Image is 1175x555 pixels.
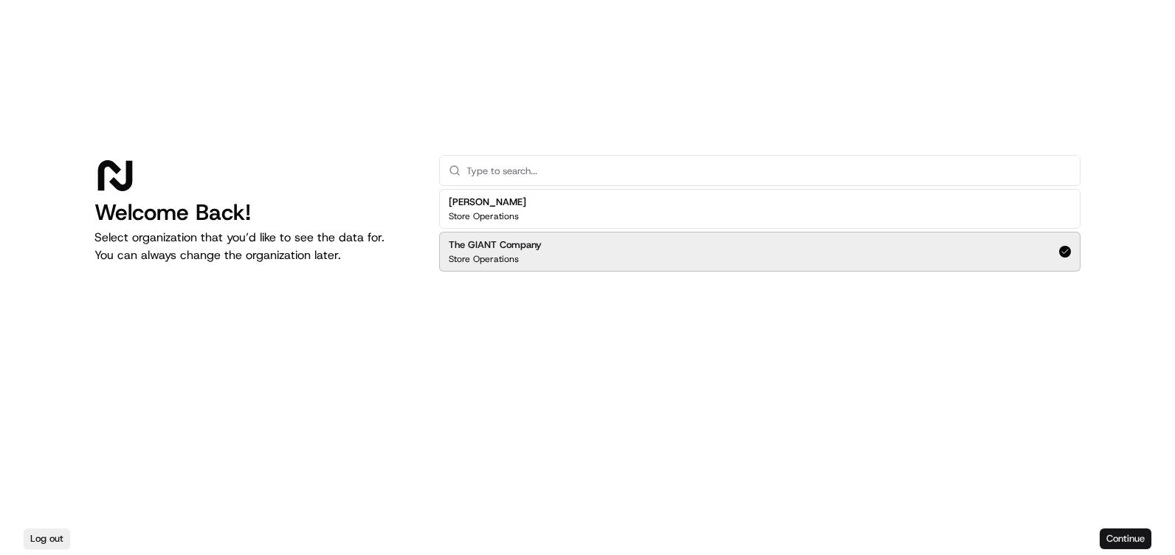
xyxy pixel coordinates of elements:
input: Type to search... [466,156,1071,185]
p: Select organization that you’d like to see the data for. You can always change the organization l... [94,229,416,264]
button: Continue [1100,528,1151,549]
h1: Welcome Back! [94,199,416,226]
h2: [PERSON_NAME] [449,196,526,209]
p: Store Operations [449,210,519,222]
button: Log out [24,528,70,549]
h2: The GIANT Company [449,238,542,252]
p: Store Operations [449,253,519,265]
div: Suggestions [439,186,1081,275]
